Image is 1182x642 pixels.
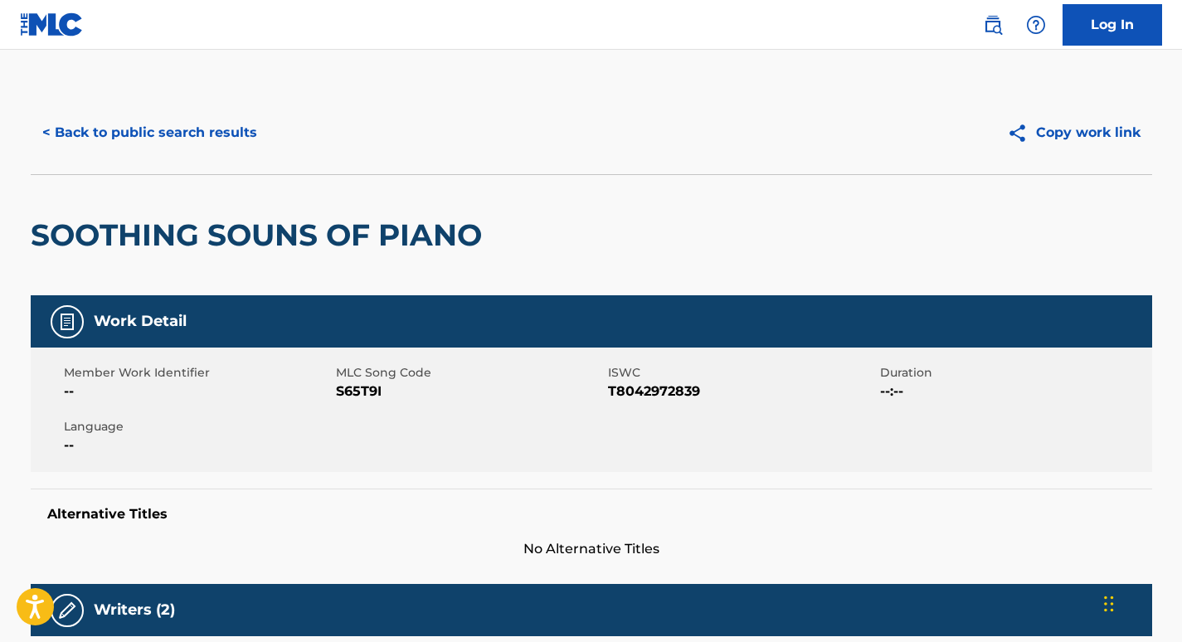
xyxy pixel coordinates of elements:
[47,506,1136,523] h5: Alternative Titles
[995,112,1152,153] button: Copy work link
[1007,123,1036,143] img: Copy work link
[31,216,490,254] h2: SOOTHING SOUNS OF PIANO
[608,364,876,382] span: ISWC
[94,312,187,331] h5: Work Detail
[31,112,269,153] button: < Back to public search results
[976,8,1009,41] a: Public Search
[880,364,1148,382] span: Duration
[94,601,175,620] h5: Writers (2)
[64,382,332,401] span: --
[336,364,604,382] span: MLC Song Code
[336,382,604,401] span: S65T9I
[1019,8,1053,41] div: Help
[64,364,332,382] span: Member Work Identifier
[880,382,1148,401] span: --:--
[983,15,1003,35] img: search
[608,382,876,401] span: T8042972839
[20,12,84,36] img: MLC Logo
[1063,4,1162,46] a: Log In
[57,601,77,620] img: Writers
[64,418,332,435] span: Language
[57,312,77,332] img: Work Detail
[31,539,1152,559] span: No Alternative Titles
[1104,579,1114,629] div: Drag
[1099,562,1182,642] iframe: Chat Widget
[1026,15,1046,35] img: help
[64,435,332,455] span: --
